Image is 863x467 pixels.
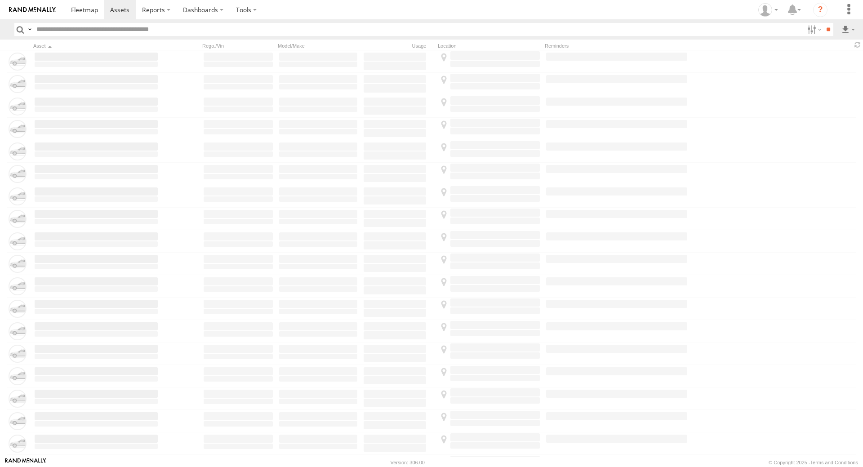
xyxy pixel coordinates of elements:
[804,23,823,36] label: Search Filter Options
[33,43,159,49] div: Click to Sort
[278,43,359,49] div: Model/Make
[769,460,858,465] div: © Copyright 2025 -
[391,460,425,465] div: Version: 306.00
[852,40,863,49] span: Refresh
[202,43,274,49] div: Rego./Vin
[813,3,827,17] i: ?
[755,3,781,17] div: Aaron Cluff
[5,458,46,467] a: Visit our Website
[841,23,856,36] label: Export results as...
[26,23,33,36] label: Search Query
[9,7,56,13] img: rand-logo.svg
[362,43,434,49] div: Usage
[545,43,689,49] div: Reminders
[810,460,858,465] a: Terms and Conditions
[438,43,541,49] div: Location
